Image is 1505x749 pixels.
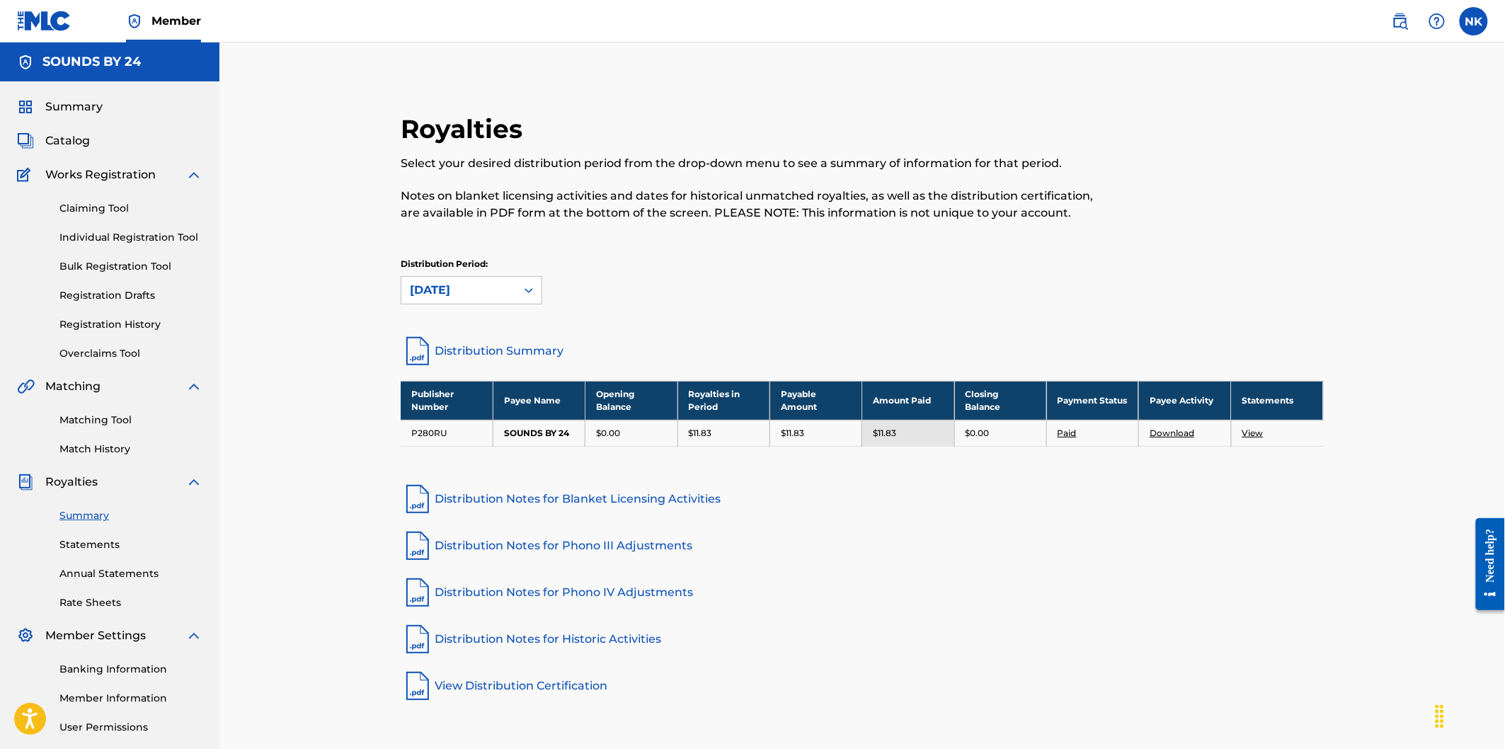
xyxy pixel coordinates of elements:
[17,378,35,395] img: Matching
[59,259,202,274] a: Bulk Registration Tool
[17,474,34,491] img: Royalties
[185,474,202,491] img: expand
[401,334,1324,368] a: Distribution Summary
[1423,7,1451,35] div: Help
[1434,681,1505,749] iframe: Chat Widget
[401,113,530,145] h2: Royalties
[689,427,712,440] p: $11.83
[59,317,202,332] a: Registration History
[45,166,156,183] span: Works Registration
[954,381,1046,420] th: Closing Balance
[401,576,435,610] img: pdf
[873,427,896,440] p: $11.83
[17,132,34,149] img: Catalog
[59,508,202,523] a: Summary
[401,188,1111,222] p: Notes on blanket licensing activities and dates for historical unmatched royalties, as well as th...
[862,381,954,420] th: Amount Paid
[45,627,146,644] span: Member Settings
[1460,7,1488,35] div: User Menu
[1386,7,1414,35] a: Public Search
[17,627,34,644] img: Member Settings
[401,669,435,703] img: pdf
[126,13,143,30] img: Top Rightsholder
[45,98,103,115] span: Summary
[59,720,202,735] a: User Permissions
[1429,13,1446,30] img: help
[17,98,103,115] a: SummarySummary
[596,427,620,440] p: $0.00
[401,622,1324,656] a: Distribution Notes for Historic Activities
[59,442,202,457] a: Match History
[185,166,202,183] img: expand
[185,627,202,644] img: expand
[585,381,677,420] th: Opening Balance
[17,98,34,115] img: Summary
[401,258,542,270] p: Distribution Period:
[59,691,202,706] a: Member Information
[1465,508,1505,622] iframe: Resource Center
[1242,428,1264,438] a: View
[966,427,990,440] p: $0.00
[401,622,435,656] img: pdf
[17,54,34,71] img: Accounts
[185,378,202,395] img: expand
[410,282,508,299] div: [DATE]
[45,132,90,149] span: Catalog
[1429,695,1451,738] div: Drag
[59,595,202,610] a: Rate Sheets
[401,381,493,420] th: Publisher Number
[59,537,202,552] a: Statements
[401,482,435,516] img: pdf
[17,166,35,183] img: Works Registration
[401,669,1324,703] a: View Distribution Certification
[45,378,101,395] span: Matching
[1058,428,1077,438] a: Paid
[401,334,435,368] img: distribution-summary-pdf
[493,381,585,420] th: Payee Name
[401,529,435,563] img: pdf
[1139,381,1231,420] th: Payee Activity
[17,11,71,31] img: MLC Logo
[151,13,201,29] span: Member
[1231,381,1323,420] th: Statements
[401,155,1111,172] p: Select your desired distribution period from the drop-down menu to see a summary of information f...
[493,420,585,446] td: SOUNDS BY 24
[59,566,202,581] a: Annual Statements
[45,474,98,491] span: Royalties
[59,346,202,361] a: Overclaims Tool
[1046,381,1138,420] th: Payment Status
[59,662,202,677] a: Banking Information
[781,427,804,440] p: $11.83
[59,201,202,216] a: Claiming Tool
[42,54,141,70] h5: SOUNDS BY 24
[401,576,1324,610] a: Distribution Notes for Phono IV Adjustments
[17,132,90,149] a: CatalogCatalog
[401,529,1324,563] a: Distribution Notes for Phono III Adjustments
[401,482,1324,516] a: Distribution Notes for Blanket Licensing Activities
[677,381,769,420] th: Royalties in Period
[59,230,202,245] a: Individual Registration Tool
[401,420,493,446] td: P280RU
[1392,13,1409,30] img: search
[769,381,862,420] th: Payable Amount
[59,288,202,303] a: Registration Drafts
[1150,428,1194,438] a: Download
[59,413,202,428] a: Matching Tool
